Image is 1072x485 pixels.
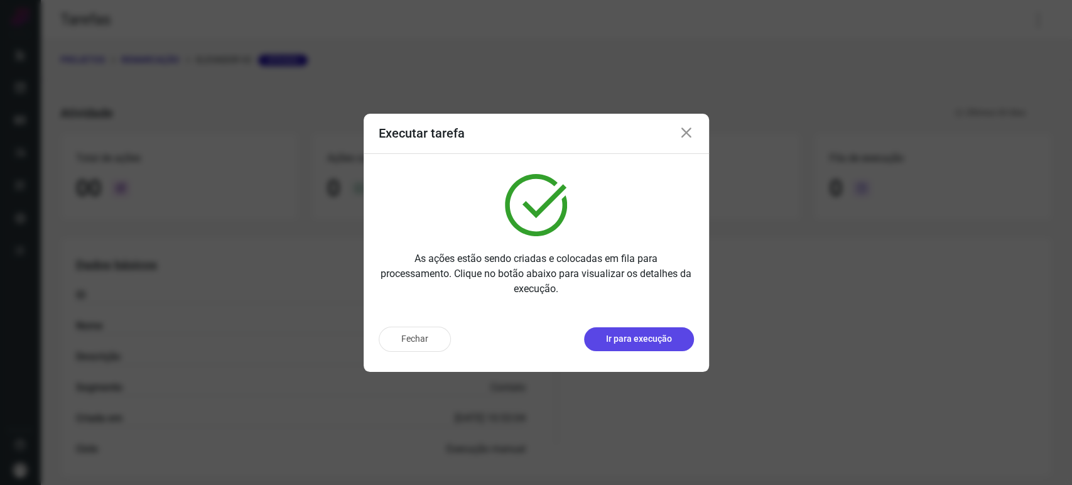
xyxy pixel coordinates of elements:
h3: Executar tarefa [379,126,465,141]
img: verified.svg [505,174,567,236]
button: Fechar [379,327,451,352]
button: Ir para execução [584,327,694,351]
p: As ações estão sendo criadas e colocadas em fila para processamento. Clique no botão abaixo para ... [379,251,694,297]
p: Ir para execução [606,332,672,346]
